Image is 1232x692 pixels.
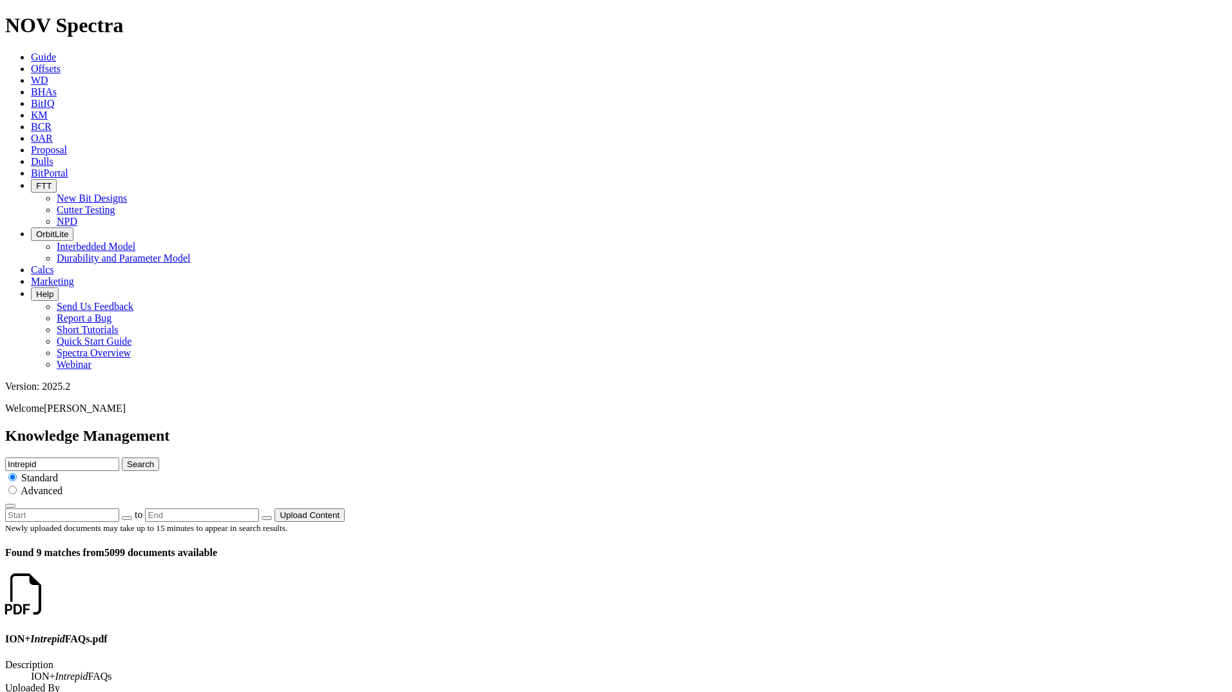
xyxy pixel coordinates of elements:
a: Marketing [31,276,74,287]
a: BHAs [31,86,57,97]
small: Newly uploaded documents may take up to 15 minutes to appear in search results. [5,523,287,533]
a: New Bit Designs [57,193,127,204]
a: KM [31,110,48,120]
a: OAR [31,133,53,144]
span: Help [36,289,53,299]
span: OrbitLite [36,229,68,239]
h2: Knowledge Management [5,427,1227,445]
input: End [145,508,259,522]
a: Webinar [57,359,91,370]
a: Guide [31,52,56,62]
input: e.g. Smoothsteer Record [5,457,119,471]
button: OrbitLite [31,227,73,241]
span: Standard [21,472,58,483]
dd: ION+ FAQs [31,671,1227,682]
a: Interbedded Model [57,241,135,252]
button: FTT [31,179,57,193]
a: Short Tutorials [57,324,119,335]
input: Start [5,508,119,522]
dt: Description [5,659,1227,671]
span: Advanced [21,485,63,496]
a: Spectra Overview [57,347,131,358]
a: Durability and Parameter Model [57,253,191,264]
a: WD [31,75,48,86]
button: Search [122,457,159,471]
a: BitIQ [31,98,54,109]
a: Quick Start Guide [57,336,131,347]
h1: NOV Spectra [5,14,1227,37]
a: Send Us Feedback [57,301,133,312]
a: Proposal [31,144,67,155]
a: BitPortal [31,168,68,178]
div: Version: 2025.2 [5,381,1227,392]
span: Found 9 matches from [5,547,104,558]
a: BCR [31,121,52,132]
h4: 5099 documents available [5,547,1227,559]
a: Calcs [31,264,54,275]
a: Dulls [31,156,53,167]
p: Welcome [5,403,1227,414]
a: Report a Bug [57,312,111,323]
span: FTT [36,181,52,191]
a: Offsets [31,63,61,74]
h4: ION+ FAQs.pdf [5,633,1227,645]
button: Upload Content [274,508,345,522]
a: Cutter Testing [57,204,115,215]
span: [PERSON_NAME] [44,403,126,414]
em: Intrepid [55,671,88,682]
a: NPD [57,216,77,227]
button: Help [31,287,59,301]
span: to [135,509,142,520]
em: Intrepid [30,633,64,644]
